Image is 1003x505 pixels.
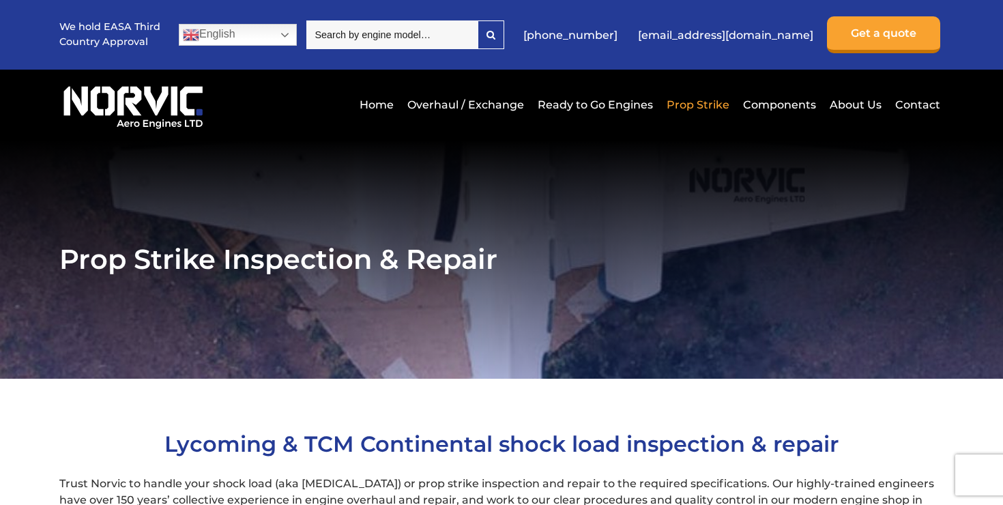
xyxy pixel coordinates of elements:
a: Prop Strike [663,88,733,121]
img: en [183,27,199,43]
a: Ready to Go Engines [534,88,656,121]
p: We hold EASA Third Country Approval [59,20,162,49]
input: Search by engine model… [306,20,478,49]
a: Home [356,88,397,121]
h1: Prop Strike Inspection & Repair [59,242,944,276]
a: [PHONE_NUMBER] [517,18,624,52]
a: Overhaul / Exchange [404,88,527,121]
span: Lycoming & TCM Continental shock load inspection & repair [164,431,839,457]
a: English [179,24,297,46]
a: Contact [892,88,940,121]
a: Get a quote [827,16,940,53]
img: Norvic Aero Engines logo [59,80,207,130]
a: About Us [826,88,885,121]
a: [EMAIL_ADDRESS][DOMAIN_NAME] [631,18,820,52]
a: Components [740,88,819,121]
